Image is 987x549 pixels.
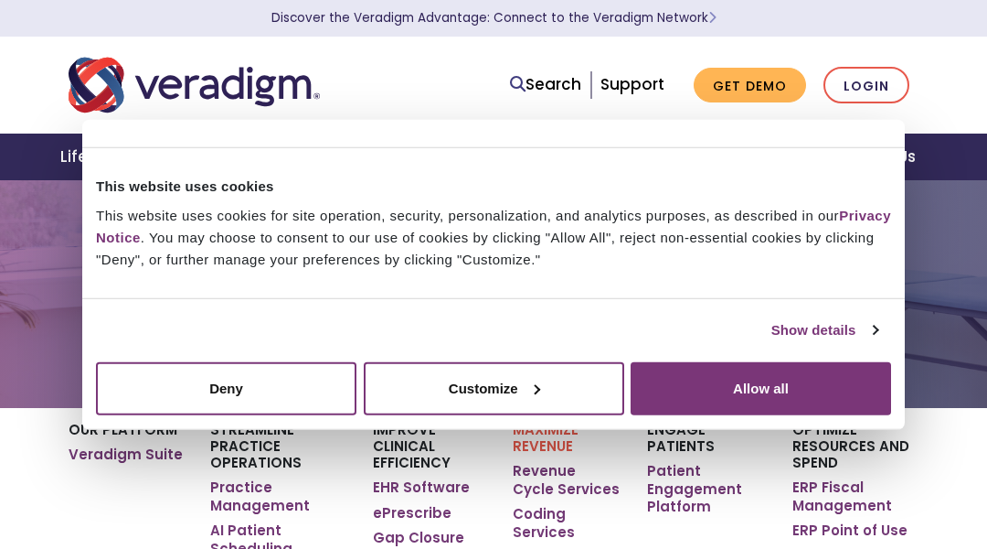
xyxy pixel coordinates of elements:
div: This website uses cookies for site operation, security, personalization, and analytics purposes, ... [96,204,891,270]
a: Revenue Cycle Services [513,462,620,498]
a: Get Demo [694,68,806,103]
a: Life Sciences [49,134,179,180]
button: Customize [364,361,624,414]
a: ePrescribe [373,504,451,522]
a: Login [823,67,909,104]
button: Allow all [631,361,891,414]
a: Practice Management [210,479,345,514]
a: Coding Services [513,505,620,541]
span: Learn More [708,9,716,27]
button: Deny [96,361,356,414]
a: Veradigm Suite [69,446,183,464]
a: ERP Fiscal Management [792,479,918,514]
img: Veradigm logo [69,55,320,115]
a: ERP Point of Use [792,522,907,540]
a: Patient Engagement Platform [647,462,765,516]
div: This website uses cookies [96,176,891,198]
a: Privacy Notice [96,207,891,244]
a: Show details [771,319,877,341]
a: Discover the Veradigm Advantage: Connect to the Veradigm NetworkLearn More [271,9,716,27]
a: Support [600,73,664,95]
a: Search [510,72,581,97]
a: EHR Software [373,479,470,497]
